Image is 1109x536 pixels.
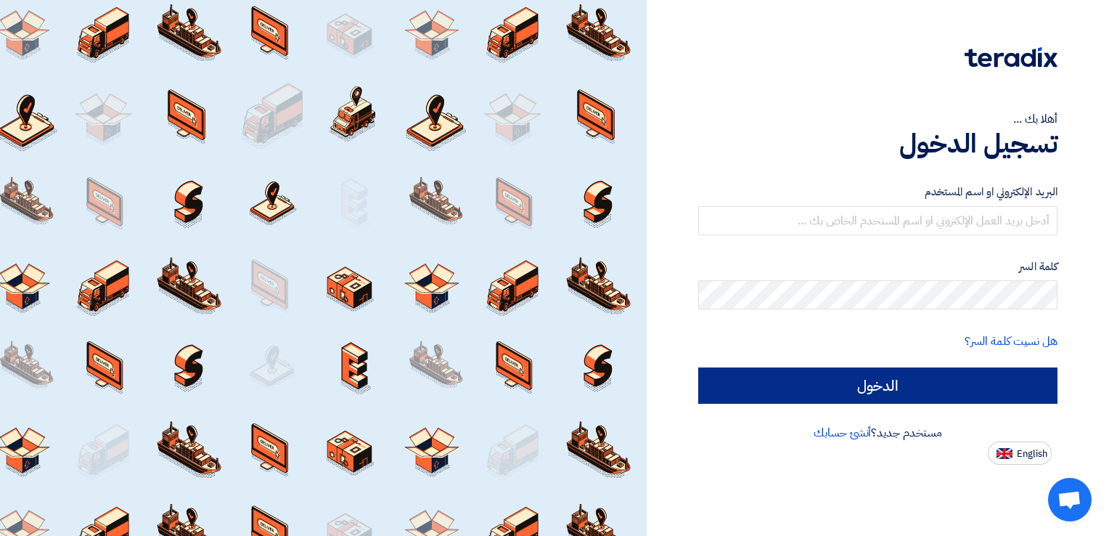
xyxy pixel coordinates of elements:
label: كلمة السر [698,259,1057,275]
label: البريد الإلكتروني او اسم المستخدم [698,184,1057,200]
div: Open chat [1048,478,1092,521]
img: en-US.png [997,448,1012,459]
button: English [988,442,1052,465]
span: English [1017,449,1047,459]
a: هل نسيت كلمة السر؟ [965,333,1057,350]
input: الدخول [698,368,1057,404]
div: أهلا بك ... [698,110,1057,128]
input: أدخل بريد العمل الإلكتروني او اسم المستخدم الخاص بك ... [698,206,1057,235]
a: أنشئ حسابك [814,424,871,442]
h1: تسجيل الدخول [698,128,1057,160]
img: Teradix logo [965,47,1057,68]
div: مستخدم جديد؟ [698,424,1057,442]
